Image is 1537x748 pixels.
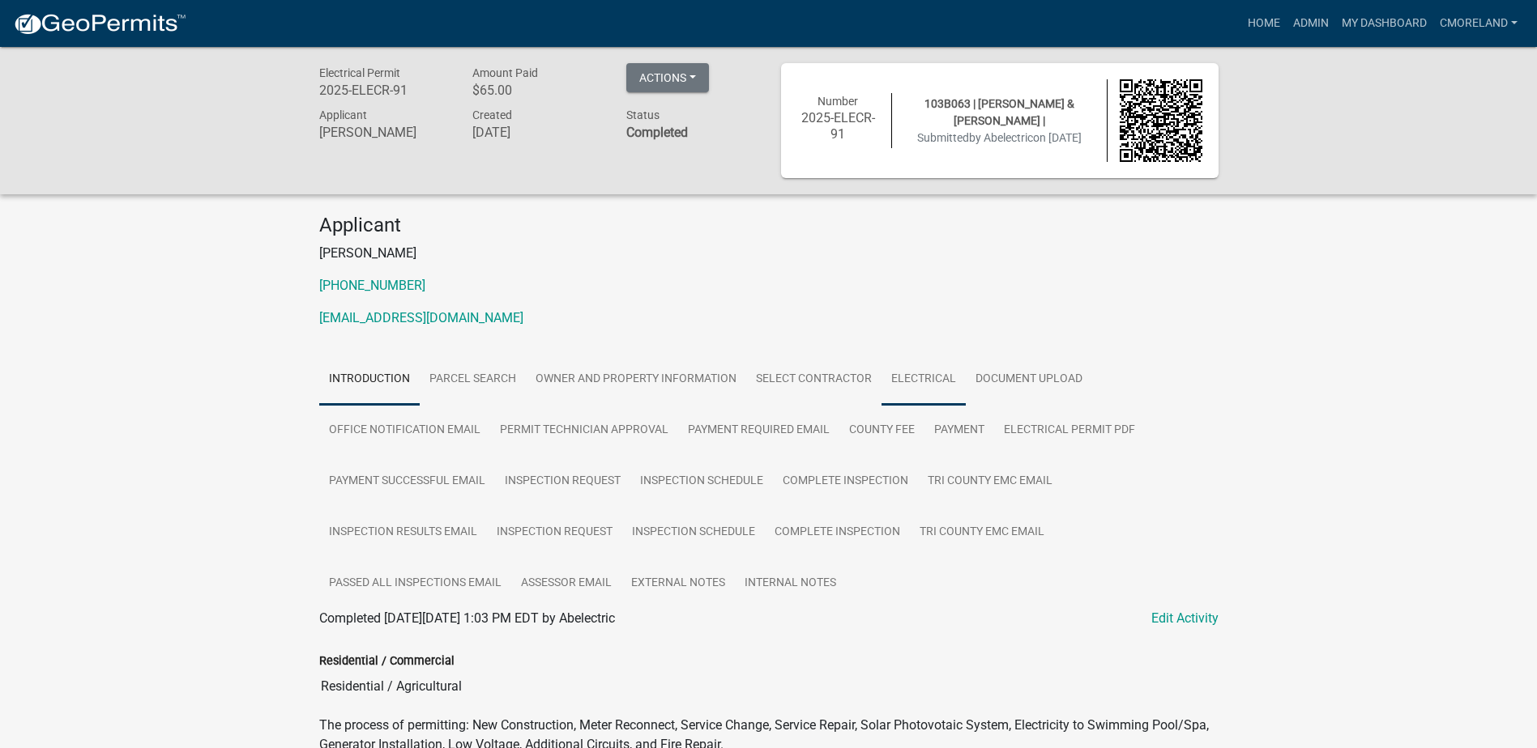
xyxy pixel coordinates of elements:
a: Inspection Request [487,507,622,559]
label: Residential / Commercial [319,656,455,667]
a: Passed All Inspections Email [319,558,511,610]
a: Select contractor [746,354,882,406]
a: External Notes [621,558,735,610]
a: Inspection Results Email [319,507,487,559]
a: Inspection Schedule [622,507,765,559]
span: Electrical Permit [319,66,400,79]
a: Complete Inspection [765,507,910,559]
a: Owner and Property Information [526,354,746,406]
h6: [PERSON_NAME] [319,125,449,140]
a: Assessor Email [511,558,621,610]
h4: Applicant [319,214,1219,237]
span: Completed [DATE][DATE] 1:03 PM EDT by Abelectric [319,610,615,626]
a: Electrical Permit PDF [994,405,1145,457]
a: Edit Activity [1151,609,1219,628]
strong: Completed [626,125,688,140]
img: QR code [1120,79,1202,162]
a: Home [1241,8,1287,39]
a: Parcel search [420,354,526,406]
a: Inspection Schedule [630,456,773,508]
h6: [DATE] [472,125,602,140]
a: Permit Technician Approval [490,405,678,457]
span: Submitted on [DATE] [917,131,1082,144]
a: Complete Inspection [773,456,918,508]
a: Payment Required Email [678,405,839,457]
a: County Fee [839,405,924,457]
h6: $65.00 [472,83,602,98]
span: Amount Paid [472,66,538,79]
a: Internal Notes [735,558,846,610]
a: Document Upload [966,354,1092,406]
a: Tri County EMC email [918,456,1062,508]
span: Applicant [319,108,367,121]
a: Payment [924,405,994,457]
a: Introduction [319,354,420,406]
a: Payment Successful Email [319,456,495,508]
a: Office Notification Email [319,405,490,457]
a: Tri County EMC email [910,507,1054,559]
p: [PERSON_NAME] [319,244,1219,263]
span: Status [626,108,660,121]
a: Electrical [882,354,966,406]
a: Admin [1287,8,1335,39]
span: Number [818,95,858,108]
a: cmoreland [1433,8,1524,39]
a: [EMAIL_ADDRESS][DOMAIN_NAME] [319,310,523,325]
span: 103B063 | [PERSON_NAME] & [PERSON_NAME] | [924,97,1074,127]
span: by Abelectric [969,131,1033,144]
h6: 2025-ELECR-91 [319,83,449,98]
a: [PHONE_NUMBER] [319,278,425,293]
h6: 2025-ELECR-91 [797,110,880,141]
span: Created [472,108,512,121]
a: My Dashboard [1335,8,1433,39]
button: Actions [626,63,709,92]
a: Inspection Request [495,456,630,508]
